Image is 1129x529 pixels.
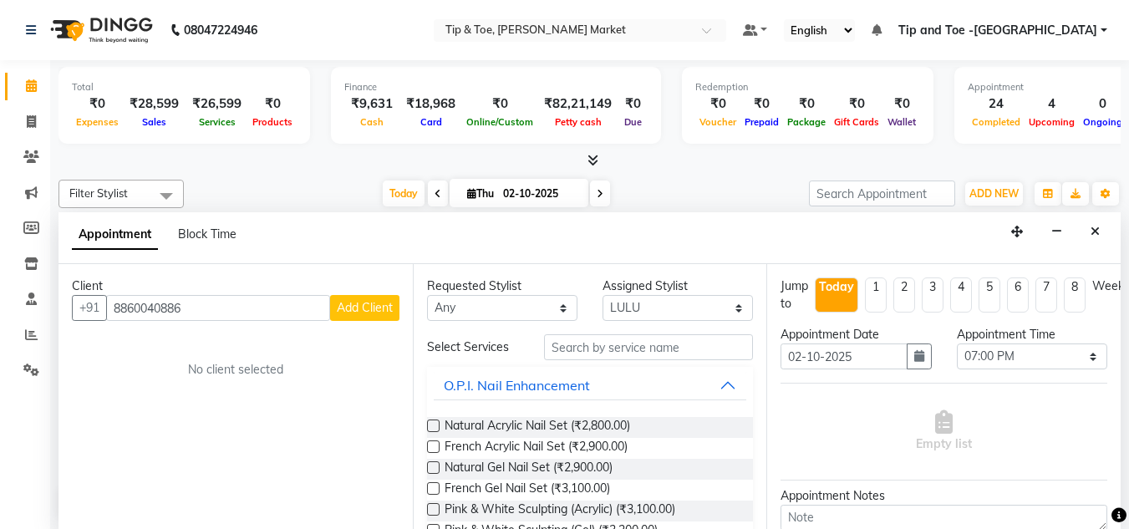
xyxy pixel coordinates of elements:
span: Filter Stylist [69,186,128,200]
button: Close [1083,219,1107,245]
div: Requested Stylist [427,277,577,295]
span: Prepaid [740,116,783,128]
span: Products [248,116,297,128]
span: Cash [356,116,388,128]
span: Voucher [695,116,740,128]
span: Natural Acrylic Nail Set (₹2,800.00) [445,417,630,438]
span: Online/Custom [462,116,537,128]
div: ₹0 [695,94,740,114]
input: Search by service name [544,334,753,360]
input: Search by Name/Mobile/Email/Code [106,295,330,321]
div: ₹0 [462,94,537,114]
input: 2025-10-02 [498,181,582,206]
div: Appointment Date [781,326,931,343]
div: Select Services [414,338,531,356]
li: 7 [1035,277,1057,313]
div: ₹82,21,149 [537,94,618,114]
li: 8 [1064,277,1086,313]
span: Pink & White Sculpting (Acrylic) (₹3,100.00) [445,501,675,521]
span: Wallet [883,116,920,128]
li: 3 [922,277,943,313]
li: 6 [1007,277,1029,313]
span: Due [620,116,646,128]
div: Assigned Stylist [603,277,753,295]
span: Gift Cards [830,116,883,128]
div: ₹0 [248,94,297,114]
input: yyyy-mm-dd [781,343,907,369]
span: Natural Gel Nail Set (₹2,900.00) [445,459,613,480]
span: Ongoing [1079,116,1126,128]
span: Block Time [178,226,236,242]
div: ₹28,599 [123,94,186,114]
div: Client [72,277,399,295]
span: French Acrylic Nail Set (₹2,900.00) [445,438,628,459]
button: Add Client [330,295,399,321]
div: ₹0 [783,94,830,114]
span: ADD NEW [969,187,1019,200]
div: ₹9,631 [344,94,399,114]
span: Petty cash [551,116,606,128]
span: Tip and Toe -[GEOGRAPHIC_DATA] [898,22,1097,39]
div: 0 [1079,94,1126,114]
li: 4 [950,277,972,313]
span: French Gel Nail Set (₹3,100.00) [445,480,610,501]
div: Today [819,278,854,296]
span: Thu [463,187,498,200]
span: Sales [138,116,170,128]
div: O.P.I. Nail Enhancement [444,375,590,395]
img: logo [43,7,157,53]
div: Finance [344,80,648,94]
span: Upcoming [1025,116,1079,128]
div: Total [72,80,297,94]
div: No client selected [112,361,359,379]
span: Services [195,116,240,128]
div: Appointment Time [957,326,1107,343]
div: ₹0 [830,94,883,114]
span: Appointment [72,220,158,250]
div: ₹0 [618,94,648,114]
div: 4 [1025,94,1079,114]
div: ₹0 [740,94,783,114]
span: Package [783,116,830,128]
div: ₹0 [883,94,920,114]
span: Add Client [337,300,393,315]
b: 08047224946 [184,7,257,53]
li: 2 [893,277,915,313]
li: 1 [865,277,887,313]
div: Jump to [781,277,808,313]
input: Search Appointment [809,181,955,206]
li: 5 [979,277,1000,313]
div: Appointment Notes [781,487,1107,505]
span: Today [383,181,425,206]
div: 24 [968,94,1025,114]
span: Expenses [72,116,123,128]
span: Completed [968,116,1025,128]
div: ₹26,599 [186,94,248,114]
button: ADD NEW [965,182,1023,206]
div: ₹18,968 [399,94,462,114]
span: Card [416,116,446,128]
button: +91 [72,295,107,321]
span: Empty list [916,410,972,453]
div: Redemption [695,80,920,94]
div: ₹0 [72,94,123,114]
button: O.P.I. Nail Enhancement [434,370,747,400]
